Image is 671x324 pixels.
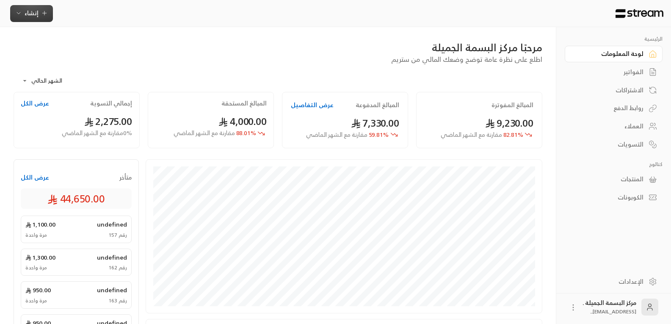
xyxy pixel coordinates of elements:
span: undefined [97,253,127,262]
div: الفواتير [575,68,643,76]
button: عرض الكل [21,99,49,108]
span: 9,230.00 [485,114,533,132]
div: الاشتراكات [575,86,643,94]
a: الإعدادات [565,273,663,290]
h2: المبالغ المدفوعة [356,101,399,109]
span: undefined [97,220,127,229]
span: متأخر [119,173,132,182]
span: 59.81 % [306,130,389,139]
span: اطلع على نظرة عامة توضح وضعك المالي من ستريم [391,53,542,65]
p: كتالوج [565,161,663,168]
a: لوحة المعلومات [565,46,663,62]
a: الفواتير [565,64,663,80]
a: المنتجات [565,171,663,188]
span: 1,300.00 [25,253,55,262]
span: إنشاء [25,8,39,18]
div: الكوبونات [575,193,643,202]
h2: إجمالي التسوية [90,99,132,108]
a: الكوبونات [565,189,663,206]
span: مرة واحدة [25,297,47,304]
span: undefined [97,286,127,294]
button: عرض التفاصيل [291,101,334,109]
div: الإعدادات [575,277,643,286]
h2: المبالغ المفوترة [492,101,533,109]
button: عرض الكل [21,173,49,182]
a: التسويات [565,136,663,152]
span: 88.01 % [174,129,256,138]
span: 2,275.00 [84,113,133,130]
a: روابط الدفع [565,100,663,116]
a: العملاء [565,118,663,135]
span: 7,330.00 [351,114,399,132]
span: 82.81 % [441,130,523,139]
span: رقم 162 [108,264,127,271]
span: مرة واحدة [25,232,47,238]
span: 0 % مقارنة مع الشهر الماضي [62,129,132,138]
div: التسويات [575,140,643,149]
img: Logo [615,9,664,18]
div: العملاء [575,122,643,130]
span: مقارنة مع الشهر الماضي [174,127,235,138]
span: مقارنة مع الشهر الماضي [306,129,367,140]
span: رقم 163 [108,297,127,304]
div: الشهر الحالي [18,70,81,92]
div: لوحة المعلومات [575,50,643,58]
span: 1,100.00 [25,220,55,229]
div: المنتجات [575,175,643,183]
div: روابط الدفع [575,104,643,112]
span: رقم 157 [108,232,127,238]
button: إنشاء [10,5,53,22]
a: الاشتراكات [565,82,663,98]
span: مرة واحدة [25,264,47,271]
span: مقارنة مع الشهر الماضي [441,129,502,140]
span: 4,000.00 [218,113,267,130]
div: مركز البسمة الجميلة . [583,299,636,316]
h2: المبالغ المستحقة [221,99,267,108]
div: مرحبًا مركز البسمة الجميلة [14,41,542,54]
span: [EMAIL_ADDRESS]... [590,307,636,316]
span: 950.00 [25,286,51,294]
span: 44,650.00 [47,192,105,205]
p: الرئيسية [565,36,663,42]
